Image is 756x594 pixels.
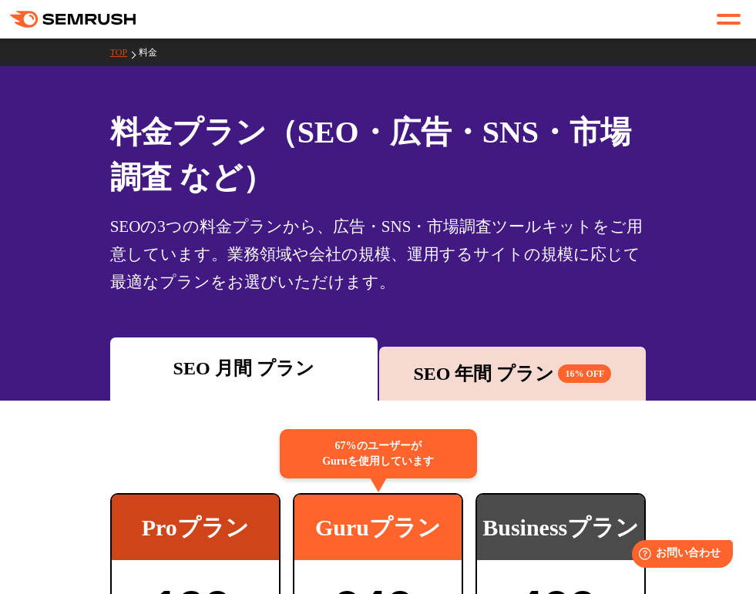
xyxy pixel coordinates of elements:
span: 16% OFF [558,364,611,383]
iframe: Help widget launcher [619,534,739,577]
div: Proプラン [112,495,279,560]
a: 料金 [139,47,169,58]
h1: 料金プラン（SEO・広告・SNS・市場調査 など） [110,109,647,200]
a: TOP [110,47,139,58]
div: Businessプラン [477,495,644,560]
div: 67%のユーザーが Guruを使用しています [280,429,477,478]
div: SEOの3つの料金プランから、広告・SNS・市場調査ツールキットをご用意しています。業務領域や会社の規模、運用するサイトの規模に応じて最適なプランをお選びいただけます。 [110,213,647,296]
div: SEO 月間 プラン [118,354,370,382]
div: SEO 年間 プラン [387,360,639,388]
div: Guruプラン [294,495,462,560]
